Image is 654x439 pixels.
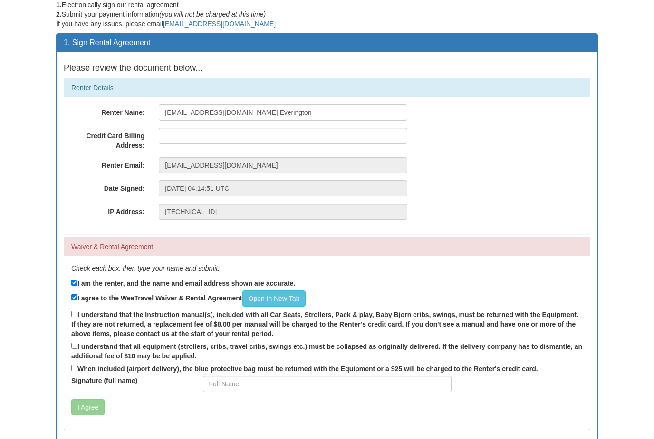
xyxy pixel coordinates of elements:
[64,158,152,170] label: Renter Email:
[64,128,152,150] label: Credit Card Billing Address:
[56,11,62,19] strong: 2.
[71,311,77,318] input: I understand that the Instruction manual(s), included with all Car Seats, Strollers, Pack & play,...
[64,238,590,257] div: Waiver & Rental Agreement
[71,309,583,339] label: I understand that the Instruction manual(s), included with all Car Seats, Strollers, Pack & play,...
[64,64,590,74] h4: Please review the document below...
[71,278,295,289] label: I am the renter, and the name and email address shown are accurate.
[71,400,105,416] button: I Agree
[56,0,598,29] p: Electronically sign our rental agreement Submit your payment information If you have any issues, ...
[71,343,77,349] input: I understand that all equipment (strollers, cribs, travel cribs, swings etc.) must be collapsed a...
[71,364,538,374] label: When included (airport delivery), the blue protective bag must be returned with the Equipment or ...
[64,181,152,194] label: Date Signed:
[56,1,62,9] strong: 1.
[64,79,590,98] div: Renter Details
[71,291,306,307] label: I agree to the WeeTravel Waiver & Rental Agreement
[71,295,77,301] input: I agree to the WeeTravel Waiver & Rental AgreementOpen In New Tab
[71,280,77,286] input: I am the renter, and the name and email address shown are accurate.
[71,265,220,272] em: Check each box, then type your name and submit:
[71,365,77,372] input: When included (airport delivery), the blue protective bag must be returned with the Equipment or ...
[71,341,583,361] label: I understand that all equipment (strollers, cribs, travel cribs, swings etc.) must be collapsed a...
[64,105,152,118] label: Renter Name:
[64,39,590,47] h3: 1. Sign Rental Agreement
[64,376,196,386] label: Signature (full name)
[203,376,452,392] input: Full Name
[159,11,266,19] em: (you will not be charged at this time)
[163,20,276,28] a: [EMAIL_ADDRESS][DOMAIN_NAME]
[64,204,152,217] label: IP Address:
[242,291,306,307] a: Open In New Tab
